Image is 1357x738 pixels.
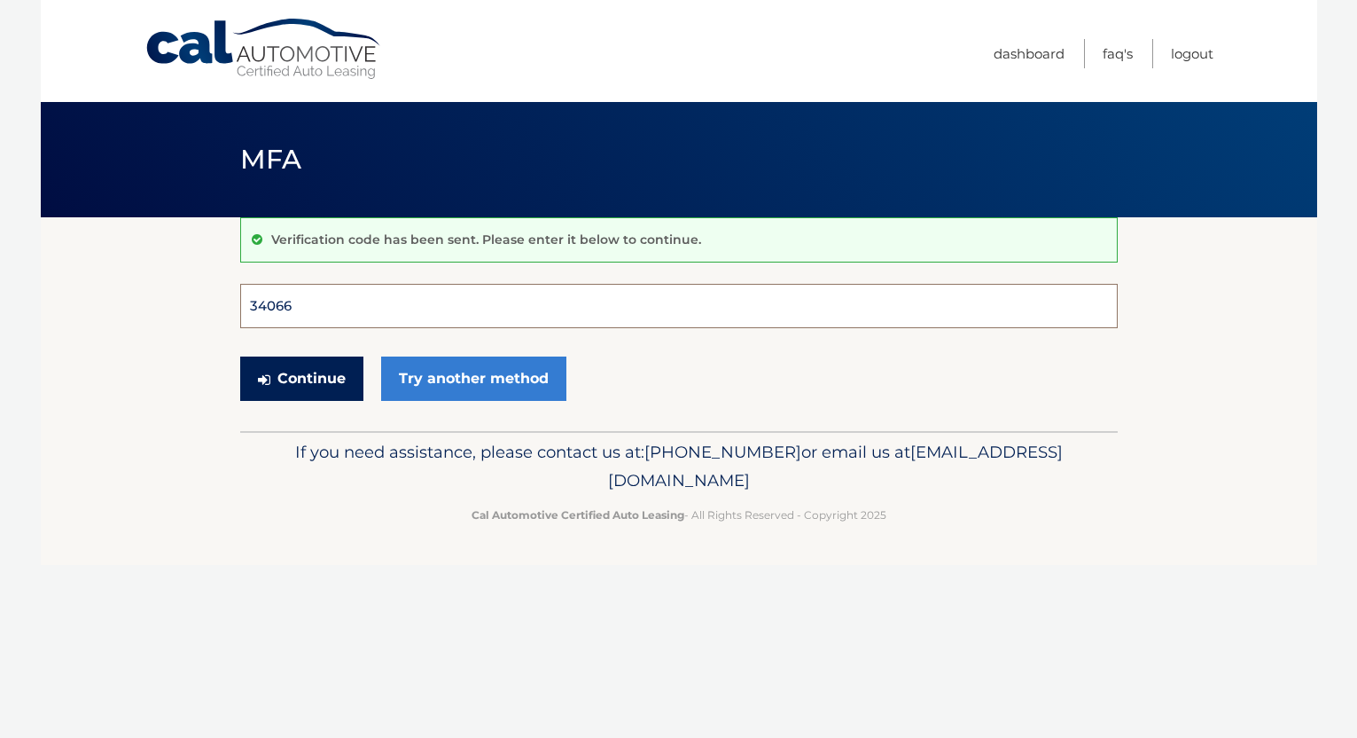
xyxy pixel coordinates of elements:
[240,143,302,176] span: MFA
[271,232,701,247] p: Verification code has been sent. Please enter it below to continue.
[1103,39,1133,68] a: FAQ's
[472,508,684,522] strong: Cal Automotive Certified Auto Leasing
[1171,39,1213,68] a: Logout
[994,39,1065,68] a: Dashboard
[252,506,1106,524] p: - All Rights Reserved - Copyright 2025
[240,284,1118,328] input: Verification Code
[608,442,1063,491] span: [EMAIL_ADDRESS][DOMAIN_NAME]
[381,357,566,401] a: Try another method
[644,442,801,462] span: [PHONE_NUMBER]
[144,18,384,81] a: Cal Automotive
[240,357,363,401] button: Continue
[252,438,1106,495] p: If you need assistance, please contact us at: or email us at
